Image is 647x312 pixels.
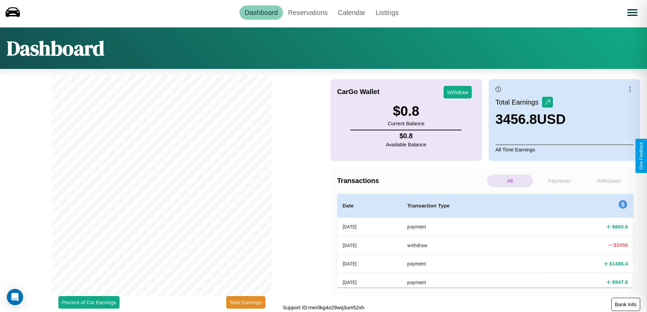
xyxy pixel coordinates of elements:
[7,289,23,305] div: Open Intercom Messenger
[623,3,642,22] button: Open menu
[496,112,566,127] h3: 3456.8 USD
[386,132,426,140] h4: $ 0.8
[614,241,628,249] h4: $ 3456
[239,5,283,20] a: Dashboard
[337,177,485,185] h4: Transactions
[337,255,402,273] th: [DATE]
[496,96,542,108] p: Total Earnings
[283,303,364,312] p: Support ID: mer0kg4o29wq3um52xh
[487,175,533,187] p: All
[58,296,120,309] button: Percent of Car Earnings
[343,202,397,210] h4: Date
[444,86,472,98] button: Withdraw
[333,5,371,20] a: Calendar
[402,255,539,273] th: payment
[226,296,265,309] button: Total Earnings
[402,273,539,291] th: payment
[639,142,644,170] div: Give Feedback
[402,218,539,236] th: payment
[388,104,424,119] h3: $ 0.8
[386,140,426,149] p: Available Balance
[407,202,534,210] h4: Transaction Type
[388,119,424,128] p: Current Balance
[337,194,634,310] table: simple table
[496,145,633,154] p: All Time Earnings
[536,175,582,187] p: Payments
[283,5,333,20] a: Reservations
[612,278,628,286] h4: $ 947.6
[337,236,402,254] th: [DATE]
[402,236,539,254] th: withdraw
[586,175,632,187] p: Withdraws
[337,273,402,291] th: [DATE]
[609,260,628,267] h4: $ 1486.4
[337,218,402,236] th: [DATE]
[371,5,404,20] a: Listings
[611,298,640,311] button: Bank Info
[337,88,380,96] h4: CarGo Wallet
[612,223,628,230] h4: $ 860.8
[7,34,104,62] h1: Dashboard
